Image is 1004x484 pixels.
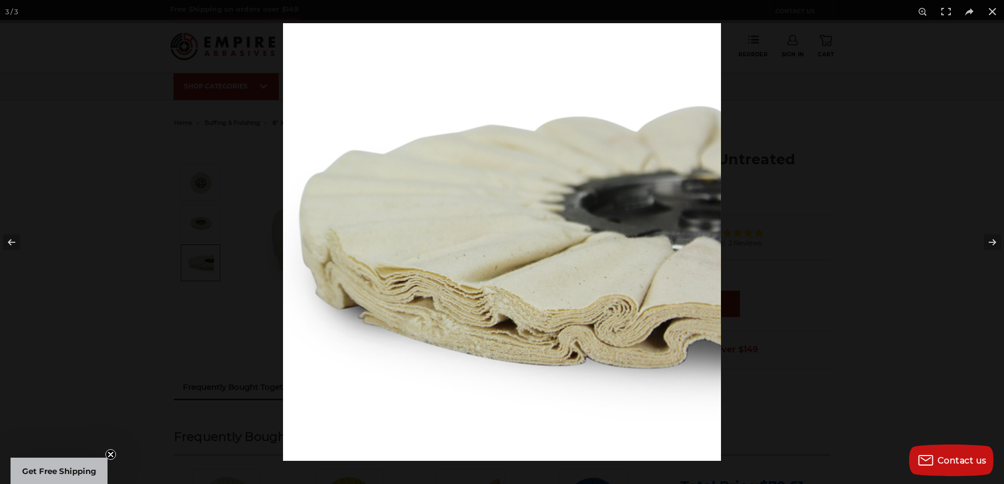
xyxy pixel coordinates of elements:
[283,23,721,461] img: White_Untreated_Airway_Buffing_Wheel__50107.1634579382.jpg
[938,456,987,466] span: Contact us
[22,466,96,476] span: Get Free Shipping
[909,445,993,476] button: Contact us
[11,458,108,484] div: Get Free ShippingClose teaser
[967,216,1004,269] button: Next (arrow right)
[105,449,116,460] button: Close teaser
